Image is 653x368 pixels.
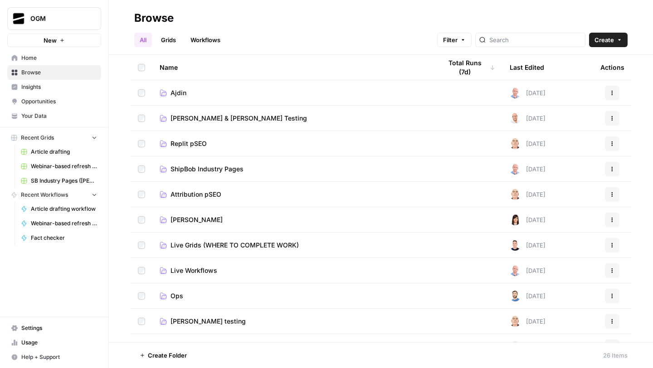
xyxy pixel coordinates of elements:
span: Home [21,54,97,62]
button: Workspace: OGM [7,7,101,30]
span: Article drafting workflow [31,205,97,213]
a: Workflows [185,33,226,47]
a: Browse [7,65,101,80]
div: [DATE] [510,291,546,301]
img: 4tx75zylyv1pt3lh6v9ok7bbf875 [510,87,521,98]
div: [DATE] [510,87,546,98]
img: 4tx75zylyv1pt3lh6v9ok7bbf875 [510,265,521,276]
span: N [513,342,517,351]
span: Your Data [21,112,97,120]
a: Article drafting workflow [17,202,101,216]
a: Ops [160,291,427,300]
div: 26 Items [603,351,628,360]
div: [DATE] [510,138,546,149]
a: Your Data [7,109,101,123]
span: Recent Grids [21,134,54,142]
img: 4tx75zylyv1pt3lh6v9ok7bbf875 [510,164,521,174]
span: [PERSON_NAME] [171,215,223,224]
div: [DATE] [510,240,546,251]
div: Actions [600,55,624,80]
a: [PERSON_NAME] testing [160,317,427,326]
a: SB Industry Pages ([PERSON_NAME] v3) Grid [17,174,101,188]
img: 6mn3t1u10swa0r3h7s7stz6i176n [510,189,521,200]
span: Filter [443,35,458,44]
span: Usage [21,339,97,347]
span: ShipBob Industry Pages [171,165,244,174]
span: Settings [21,324,97,332]
span: Webinar-based refresh (INDUSTRY-FOCUSED) [31,162,97,170]
a: Article drafting [17,145,101,159]
div: [DATE] [510,113,546,124]
span: Insights [21,83,97,91]
span: Live Grids (WHERE TO COMPLETE WORK) [171,241,299,250]
span: Create [595,35,614,44]
a: Attribution pSEO [160,190,427,199]
button: Create [589,33,628,47]
div: Name [160,55,427,80]
button: Filter [437,33,472,47]
span: Article drafting [31,148,97,156]
button: Recent Workflows [7,188,101,202]
span: Ops [171,291,183,300]
a: Home [7,51,101,65]
a: Usage [7,335,101,350]
a: All [134,33,152,47]
div: Last Edited [510,55,544,80]
div: [DATE] [510,316,546,327]
a: Grids [156,33,181,47]
div: [DATE] [510,265,546,276]
a: [PERSON_NAME] [160,215,427,224]
span: Recent Workflows [21,191,68,199]
span: Browse [21,68,97,77]
input: Search [489,35,581,44]
span: Replit pSEO [171,139,207,148]
div: [DATE] [510,164,546,174]
a: Webinar-based refresh (INDUSTRY-FOCUSED) [17,159,101,174]
div: [DATE] [510,189,546,200]
button: Recent Grids [7,131,101,145]
span: [PERSON_NAME] & [PERSON_NAME] Testing [171,114,307,123]
a: Insights [7,80,101,94]
button: Create Folder [134,348,192,363]
img: OGM Logo [10,10,27,27]
span: Opportunities [21,97,97,106]
button: Help + Support [7,350,101,364]
div: Total Runs (7d) [442,55,495,80]
a: Ajdin [160,88,427,97]
a: [PERSON_NAME] & [PERSON_NAME] Testing [160,114,427,123]
img: kzka4djjulup9f2j0y3tq81fdk6a [510,240,521,251]
img: 188iwuyvzfh3ydj1fgy9ywkpn8q3 [510,113,521,124]
a: NS Testing [160,342,427,351]
span: Ajdin [171,88,186,97]
img: rkuhcc9i3o44kxidim2bifsq4gyt [510,291,521,301]
span: Help + Support [21,353,97,361]
span: SB Industry Pages ([PERSON_NAME] v3) Grid [31,177,97,185]
a: Opportunities [7,94,101,109]
img: jp8kszkhuej7s1u2b4qg7jtqk2xf [510,214,521,225]
span: New [44,36,57,45]
span: Fact checker [31,234,97,242]
a: Webinar-based refresh (INDUSTRY-FOCUSED) [17,216,101,231]
span: Webinar-based refresh (INDUSTRY-FOCUSED) [31,219,97,228]
span: NS Testing [171,342,204,351]
a: Live Grids (WHERE TO COMPLETE WORK) [160,241,427,250]
a: Replit pSEO [160,139,427,148]
span: OGM [30,14,85,23]
img: 6mn3t1u10swa0r3h7s7stz6i176n [510,316,521,327]
span: Live Workflows [171,266,217,275]
div: [DATE] [510,214,546,225]
button: New [7,34,101,47]
img: 6mn3t1u10swa0r3h7s7stz6i176n [510,138,521,149]
div: Browse [134,11,174,25]
span: Create Folder [148,351,187,360]
a: Settings [7,321,101,335]
a: Fact checker [17,231,101,245]
span: [PERSON_NAME] testing [171,317,246,326]
span: Attribution pSEO [171,190,221,199]
a: ShipBob Industry Pages [160,165,427,174]
a: Live Workflows [160,266,427,275]
div: [DATE] [510,341,546,352]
